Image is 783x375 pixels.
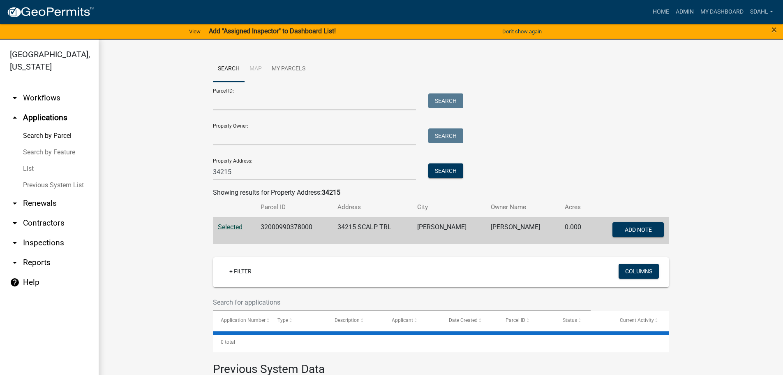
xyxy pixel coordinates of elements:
[555,311,612,331] datatable-header-cell: Status
[10,277,20,287] i: help
[277,317,288,323] span: Type
[612,311,669,331] datatable-header-cell: Current Activity
[449,317,478,323] span: Date Created
[213,332,669,352] div: 0 total
[213,294,591,311] input: Search for applications
[384,311,441,331] datatable-header-cell: Applicant
[335,317,360,323] span: Description
[612,222,664,237] button: Add Note
[333,217,412,244] td: 34215 SCALP TRL
[747,4,776,20] a: sdahl
[412,217,486,244] td: [PERSON_NAME]
[327,311,384,331] datatable-header-cell: Description
[672,4,697,20] a: Admin
[619,264,659,279] button: Columns
[10,198,20,208] i: arrow_drop_down
[697,4,747,20] a: My Dashboard
[560,217,593,244] td: 0.000
[486,217,560,244] td: [PERSON_NAME]
[428,163,463,178] button: Search
[563,317,577,323] span: Status
[649,4,672,20] a: Home
[221,317,266,323] span: Application Number
[620,317,654,323] span: Current Activity
[498,311,555,331] datatable-header-cell: Parcel ID
[213,188,669,198] div: Showing results for Property Address:
[10,93,20,103] i: arrow_drop_down
[499,25,545,38] button: Don't show again
[322,189,340,196] strong: 34215
[218,223,243,231] a: Selected
[428,128,463,143] button: Search
[213,56,245,82] a: Search
[333,198,412,217] th: Address
[10,238,20,248] i: arrow_drop_down
[560,198,593,217] th: Acres
[256,198,333,217] th: Parcel ID
[186,25,204,38] a: View
[267,56,310,82] a: My Parcels
[256,217,333,244] td: 32000990378000
[506,317,525,323] span: Parcel ID
[625,226,652,233] span: Add Note
[10,258,20,268] i: arrow_drop_down
[209,27,336,35] strong: Add "Assigned Inspector" to Dashboard List!
[270,311,327,331] datatable-header-cell: Type
[771,25,777,35] button: Close
[412,198,486,217] th: City
[223,264,258,279] a: + Filter
[392,317,413,323] span: Applicant
[10,218,20,228] i: arrow_drop_down
[486,198,560,217] th: Owner Name
[441,311,498,331] datatable-header-cell: Date Created
[428,93,463,108] button: Search
[213,311,270,331] datatable-header-cell: Application Number
[771,24,777,35] span: ×
[10,113,20,123] i: arrow_drop_up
